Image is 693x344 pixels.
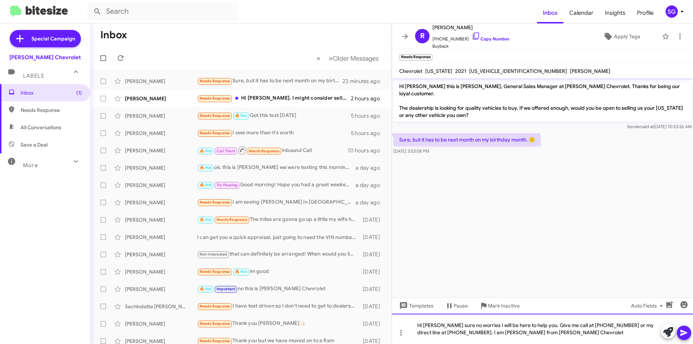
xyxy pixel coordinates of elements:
div: [PERSON_NAME] [125,112,197,119]
div: I have test driven so I don't need to get to dealership again [197,302,359,310]
div: [PERSON_NAME] [125,286,197,293]
div: [PERSON_NAME] [125,164,197,171]
div: [DATE] [359,216,386,223]
span: Save a Deal [21,141,48,148]
span: [US_STATE] [425,68,452,74]
div: [PERSON_NAME] [125,216,197,223]
span: 🔥 Hot [200,287,212,291]
span: Needs Response [200,321,230,326]
div: The miles are gonna go up a little my wife has tha car out [DATE] [197,215,359,224]
span: Not-Interested [200,252,227,257]
div: a day ago [356,164,386,171]
div: [PERSON_NAME] [125,234,197,241]
span: R [420,30,425,42]
span: Needs Response [200,79,230,83]
div: I can get you a quick appraisal, just going to need the VIN number and current miles of your trade [197,234,359,241]
a: Profile [631,3,659,23]
span: Call Them [217,149,235,153]
div: [PERSON_NAME] [125,268,197,275]
p: Hi [PERSON_NAME] this is [PERSON_NAME], General Sales Manager at [PERSON_NAME] Chevrolet. Thanks ... [393,80,692,122]
input: Search [87,3,239,20]
span: Needs Response [200,131,230,135]
span: Auto Fields [631,299,666,312]
div: [DATE] [359,286,386,293]
button: Apply Tags [584,30,658,43]
div: [DATE] [359,303,386,310]
div: im good [197,267,359,276]
span: Try Pausing [217,183,237,187]
span: Needs Response [200,304,230,309]
span: Needs Response [249,149,279,153]
div: a day ago [356,182,386,189]
span: Needs Response [200,269,230,274]
div: 2 hours ago [351,95,386,102]
button: Previous [312,51,325,66]
a: Insights [599,3,631,23]
span: Needs Response [200,339,230,343]
div: Good morning! Hope you had a great weekend! Do you have any questions I can help with about the C... [197,181,356,189]
span: 🔥 Hot [200,217,212,222]
p: Sure, but it has to be next month on my birthday month. 🙃 [393,133,541,146]
span: [US_VEHICLE_IDENTIFICATION_NUMBER] [469,68,567,74]
div: Sure, but it has to be next month on my birthday month. 🙃 [197,77,343,85]
span: Needs Response [21,106,82,114]
button: Templates [392,299,439,312]
small: Needs Response [399,54,432,61]
button: SG [659,5,685,18]
span: (1) [76,89,82,96]
h1: Inbox [100,29,127,41]
div: [PERSON_NAME] [125,95,197,102]
span: [PERSON_NAME] [570,68,610,74]
div: 10 hours ago [348,147,386,154]
span: 🔥 Hot [200,165,212,170]
div: [PERSON_NAME] [125,78,197,85]
span: [DATE] 3:53:08 PM [393,148,429,154]
span: Important [217,287,235,291]
span: » [329,54,333,63]
span: Inbox [537,3,563,23]
span: Needs Response [217,217,247,222]
a: Special Campaign [10,30,81,47]
span: 🔥 Hot [235,269,247,274]
span: All Conversations [21,124,61,131]
div: that can definitely be arranged! When would you like to stop in and test drive your new truck? we... [197,250,359,258]
span: Inbox [21,89,82,96]
span: [PERSON_NAME] [432,23,510,32]
div: I am seeing [PERSON_NAME] in [GEOGRAPHIC_DATA] for a test drive. Thanks. [197,198,356,206]
span: « [317,54,321,63]
a: Copy Number [472,36,510,42]
span: Older Messages [333,55,379,62]
div: no this is [PERSON_NAME] Chevrolet [197,285,359,293]
div: [PERSON_NAME] [125,199,197,206]
div: Hi [PERSON_NAME]. I might consider selling the Tahoe for the right offer but I have not made up m... [197,94,351,103]
div: ok, this is [PERSON_NAME] we were texting this morning, just shoot me a text on the other number ... [197,164,356,172]
div: [DATE] [359,320,386,327]
span: More [23,162,38,169]
span: Sender [DATE] 10:53:26 AM [627,124,692,129]
div: [DATE] [359,251,386,258]
div: Thank you [PERSON_NAME]👍🏻 [197,319,359,328]
span: Mark Inactive [488,299,520,312]
div: 5 hours ago [351,112,386,119]
div: 5 hours ago [351,130,386,137]
a: Calendar [563,3,599,23]
button: Next [324,51,383,66]
nav: Page navigation example [313,51,383,66]
div: [PERSON_NAME] [125,320,197,327]
div: [PERSON_NAME] Chevrolet [9,54,81,61]
div: [DATE] [359,268,386,275]
div: Inbound Call [197,146,348,155]
div: Got this text [DATE] [197,112,351,120]
span: Templates [398,299,433,312]
span: Apply Tags [614,30,640,43]
span: Buyback [432,43,510,50]
div: [PERSON_NAME] [125,182,197,189]
span: Chevrolet [399,68,422,74]
span: [PHONE_NUMBER] [432,32,510,43]
span: Needs Response [200,200,230,205]
span: Pause [454,299,468,312]
div: [PERSON_NAME] [125,147,197,154]
div: 23 minutes ago [343,78,386,85]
